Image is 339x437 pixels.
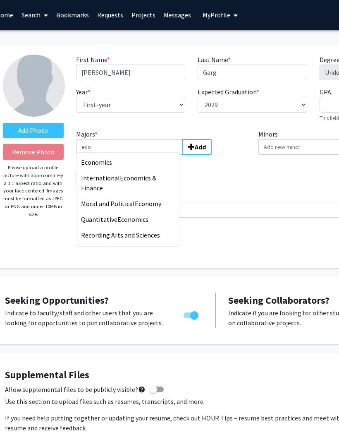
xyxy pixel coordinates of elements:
span: nomics [128,215,148,223]
a: Search [17,0,52,29]
label: Last Name [198,55,231,65]
label: Majors [76,129,246,155]
p: Please upload a profile picture with approximately a 1:1 aspect ratio and with your face centered... [3,164,64,218]
span: eco [85,231,95,239]
a: Projects [127,0,160,29]
iframe: Chat [6,400,35,431]
span: Quantitative [81,215,117,223]
label: First Name [76,55,110,65]
a: Bookmarks [52,0,93,29]
b: Add [195,143,206,151]
span: nomics & Finance [81,174,156,192]
label: AddProfile Picture [3,123,64,138]
label: GPA [320,87,331,97]
mat-icon: help [138,384,146,394]
span: Seeking Opportunities? [5,294,109,307]
span: rding Arts and Sciences [95,231,160,239]
img: Profile Picture [3,55,65,117]
span: International [81,174,120,182]
p: Indicate to faculty/staff and other users that you are looking for opportunities to join collabor... [5,308,168,328]
a: Messages [160,0,195,29]
span: Moral and Political [81,199,135,208]
span: Allow supplemental files to be publicly visible? [5,384,146,394]
span: Eco [120,174,130,182]
a: Requests [93,0,127,29]
span: nomics [91,158,112,166]
span: My Profile [203,11,230,19]
button: Remove Photo [3,144,64,160]
div: Toggle [180,308,203,320]
span: Eco [135,199,145,208]
span: nomy [145,199,161,208]
span: Eco [117,215,128,223]
label: Year [76,87,91,97]
span: R [81,231,85,239]
span: Eco [81,158,91,166]
span: Seeking Collaborators? [228,294,329,307]
label: Expected Graduation [198,87,259,97]
input: Majors*EconomicsInternationalEconomics & FinanceMoral and PoliticalEconomyQuantitativeEconomicsRe... [76,139,183,155]
button: Majors*EconomicsInternationalEconomics & FinanceMoral and PoliticalEconomyQuantitativeEconomicsRe... [182,139,212,155]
